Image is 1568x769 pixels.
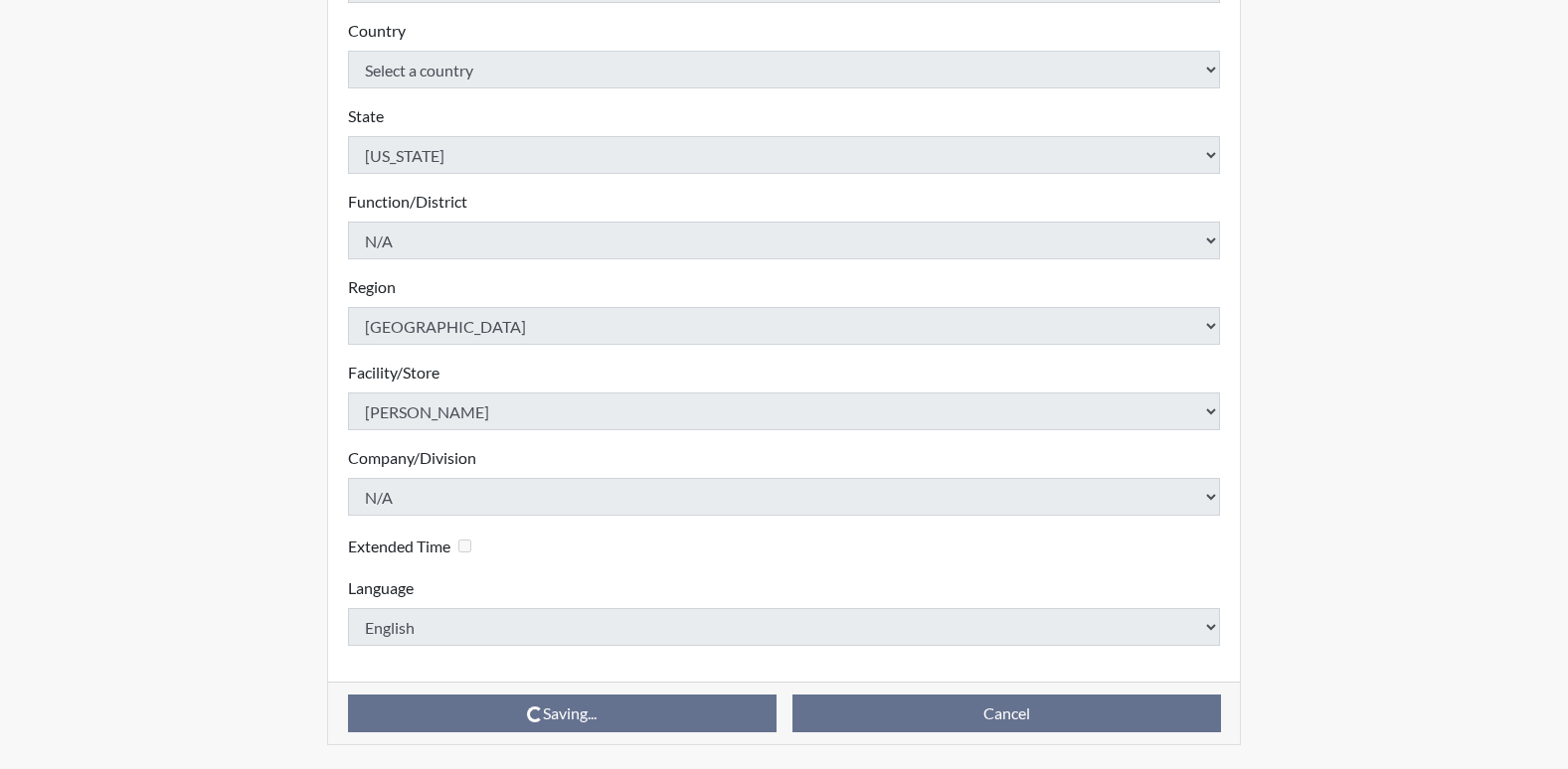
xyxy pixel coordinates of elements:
[348,361,439,384] label: Facility/Store
[348,694,777,732] button: Saving...
[348,190,467,214] label: Function/District
[348,532,479,560] div: Checking this box will provide the interviewee with an accomodation of extra time to answer each ...
[348,535,450,558] label: Extended Time
[348,19,406,43] label: Country
[348,576,414,600] label: Language
[348,446,476,470] label: Company/Division
[792,694,1221,732] button: Cancel
[348,104,384,128] label: State
[348,275,396,299] label: Region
